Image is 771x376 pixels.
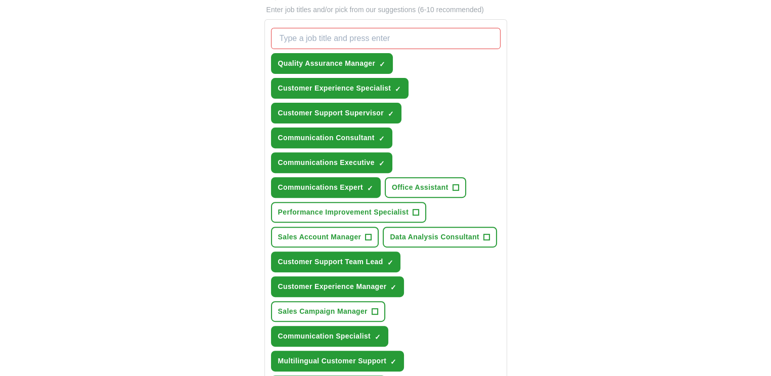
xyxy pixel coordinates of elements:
span: Office Assistant [392,182,448,193]
span: Customer Support Team Lead [278,257,383,267]
span: ✓ [390,358,396,366]
span: ✓ [395,85,401,93]
button: Customer Experience Manager✓ [271,276,404,297]
span: ✓ [379,135,385,143]
button: Sales Campaign Manager [271,301,385,322]
button: Communications Expert✓ [271,177,381,198]
span: ✓ [390,283,396,291]
button: Performance Improvement Specialist [271,202,427,223]
span: Performance Improvement Specialist [278,207,409,218]
span: ✓ [375,333,381,341]
span: ✓ [367,184,373,192]
span: Communications Expert [278,182,363,193]
button: Office Assistant [385,177,466,198]
span: Quality Assurance Manager [278,58,376,69]
button: Communication Specialist✓ [271,326,388,347]
button: Communication Consultant✓ [271,128,392,148]
span: ✓ [388,110,394,118]
p: Enter job titles and/or pick from our suggestions (6-10 recommended) [264,5,507,15]
span: Communication Consultant [278,133,375,143]
span: Customer Experience Specialist [278,83,391,94]
span: Customer Experience Manager [278,281,387,292]
button: Customer Experience Specialist✓ [271,78,409,99]
span: Sales Campaign Manager [278,306,368,317]
span: Sales Account Manager [278,232,361,242]
button: Customer Support Team Lead✓ [271,252,401,272]
span: ✓ [379,60,385,68]
input: Type a job title and press enter [271,28,501,49]
span: Communication Specialist [278,331,371,342]
span: Communications Executive [278,157,375,168]
span: Customer Support Supervisor [278,108,384,118]
button: Communications Executive✓ [271,152,392,173]
span: ✓ [387,259,393,267]
button: Multilingual Customer Support✓ [271,351,404,371]
span: Multilingual Customer Support [278,356,387,366]
button: Customer Support Supervisor✓ [271,103,401,123]
span: ✓ [379,159,385,168]
button: Quality Assurance Manager✓ [271,53,393,74]
button: Sales Account Manager [271,227,379,247]
span: Data Analysis Consultant [390,232,479,242]
button: Data Analysis Consultant [383,227,497,247]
